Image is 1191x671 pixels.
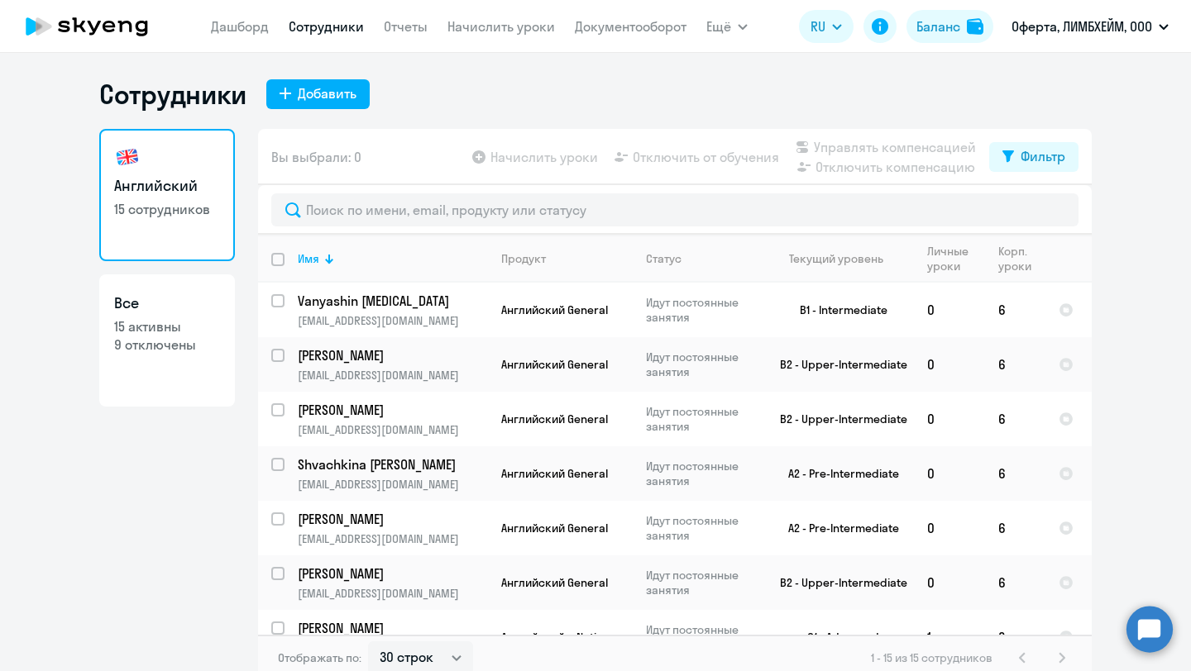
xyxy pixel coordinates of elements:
p: [PERSON_NAME] [298,619,485,637]
td: B2 - Upper-Intermediate [760,555,914,610]
button: Балансbalance [906,10,993,43]
input: Поиск по имени, email, продукту или статусу [271,193,1079,226]
h1: Сотрудники [99,78,246,111]
div: Корп. уроки [998,244,1031,274]
button: Оферта, ЛИМБХЕЙМ, ООО [1003,7,1177,46]
td: B1 - Intermediate [760,283,914,337]
div: Статус [646,251,682,266]
p: [PERSON_NAME] [298,346,485,364]
p: Идут постоянные занятия [646,622,759,652]
td: 6 [985,446,1045,501]
button: RU [799,10,854,43]
a: Английский15 сотрудников [99,129,235,261]
p: Оферта, ЛИМБХЕЙМ, ООО [1012,17,1152,36]
span: RU [811,17,825,36]
p: [PERSON_NAME] [298,510,485,528]
p: 15 активны [114,317,220,335]
td: A2 - Pre-Intermediate [760,446,914,501]
td: C1 - Advanced [760,610,914,664]
p: [PERSON_NAME] [298,401,485,419]
div: Добавить [298,83,356,103]
span: Ещё [706,17,731,36]
p: [EMAIL_ADDRESS][DOMAIN_NAME] [298,531,487,546]
p: [EMAIL_ADDRESS][DOMAIN_NAME] [298,313,487,328]
div: Имя [298,251,319,266]
p: Идут постоянные занятия [646,350,759,379]
td: 6 [985,283,1045,337]
a: [PERSON_NAME] [298,619,487,637]
td: 6 [985,555,1045,610]
p: Идут постоянные занятия [646,568,759,597]
div: Текущий уровень [773,251,913,266]
span: Английский General [501,302,608,317]
td: B2 - Upper-Intermediate [760,337,914,392]
div: Баланс [916,17,960,36]
a: Начислить уроки [447,18,555,35]
p: [EMAIL_ADDRESS][DOMAIN_NAME] [298,477,487,492]
span: Вы выбрали: 0 [271,147,361,167]
div: Фильтр [1021,146,1065,166]
button: Добавить [266,79,370,109]
td: 3 [985,610,1045,664]
span: Английский General [501,575,608,590]
a: [PERSON_NAME] [298,564,487,583]
a: Shvachkina [PERSON_NAME] [298,455,487,474]
td: 1 [914,610,985,664]
h3: Английский [114,175,220,197]
span: Английский с Native [501,630,609,645]
a: Отчеты [384,18,428,35]
div: Текущий уровень [789,251,883,266]
span: Английский General [501,357,608,372]
td: 6 [985,392,1045,446]
p: Vanyashin [MEDICAL_DATA] [298,292,485,310]
span: Английский General [501,412,608,426]
span: Отображать по: [278,650,361,665]
td: 0 [914,446,985,501]
p: Идут постоянные занятия [646,459,759,488]
td: 6 [985,501,1045,555]
p: [EMAIL_ADDRESS][DOMAIN_NAME] [298,368,487,383]
td: 0 [914,283,985,337]
td: B2 - Upper-Intermediate [760,392,914,446]
div: Продукт [501,251,632,266]
p: Идут постоянные занятия [646,513,759,543]
td: 0 [914,392,985,446]
span: Английский General [501,466,608,481]
a: Сотрудники [289,18,364,35]
td: A2 - Pre-Intermediate [760,501,914,555]
a: [PERSON_NAME] [298,510,487,528]
p: Shvachkina [PERSON_NAME] [298,455,485,474]
p: 15 сотрудников [114,200,220,218]
a: Vanyashin [MEDICAL_DATA] [298,292,487,310]
a: Все15 активны9 отключены [99,274,235,407]
button: Ещё [706,10,748,43]
a: Дашборд [211,18,269,35]
span: 1 - 15 из 15 сотрудников [871,650,992,665]
div: Имя [298,251,487,266]
h3: Все [114,293,220,314]
img: english [114,144,141,170]
p: 9 отключены [114,335,220,354]
p: Идут постоянные занятия [646,295,759,325]
a: [PERSON_NAME] [298,401,487,419]
td: 0 [914,501,985,555]
img: balance [967,18,983,35]
td: 6 [985,337,1045,392]
div: Личные уроки [927,244,969,274]
p: [PERSON_NAME] [298,564,485,583]
p: [EMAIL_ADDRESS][DOMAIN_NAME] [298,422,487,437]
div: Корп. уроки [998,244,1045,274]
td: 0 [914,555,985,610]
a: [PERSON_NAME] [298,346,487,364]
div: Статус [646,251,759,266]
td: 0 [914,337,985,392]
p: [EMAIL_ADDRESS][DOMAIN_NAME] [298,586,487,601]
p: Идут постоянные занятия [646,404,759,434]
button: Фильтр [989,142,1079,172]
div: Продукт [501,251,546,266]
a: Документооборот [575,18,686,35]
div: Личные уроки [927,244,984,274]
span: Английский General [501,521,608,535]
